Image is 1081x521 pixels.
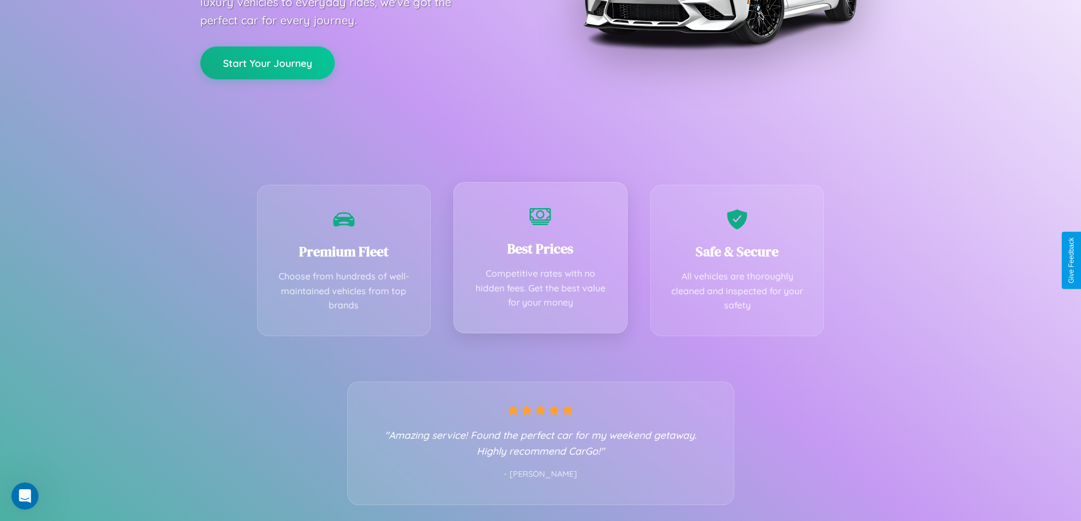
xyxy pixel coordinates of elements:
div: Give Feedback [1067,238,1075,283]
p: All vehicles are thoroughly cleaned and inspected for your safety [668,269,807,313]
iframe: Intercom live chat [11,482,39,510]
p: "Amazing service! Found the perfect car for my weekend getaway. Highly recommend CarGo!" [371,427,711,459]
h3: Safe & Secure [668,242,807,261]
p: Competitive rates with no hidden fees. Get the best value for your money [471,266,610,310]
button: Start Your Journey [200,46,335,79]
p: Choose from hundreds of well-maintained vehicles from top brands [275,269,414,313]
h3: Premium Fleet [275,242,414,261]
p: - [PERSON_NAME] [371,467,711,482]
h3: Best Prices [471,239,610,258]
